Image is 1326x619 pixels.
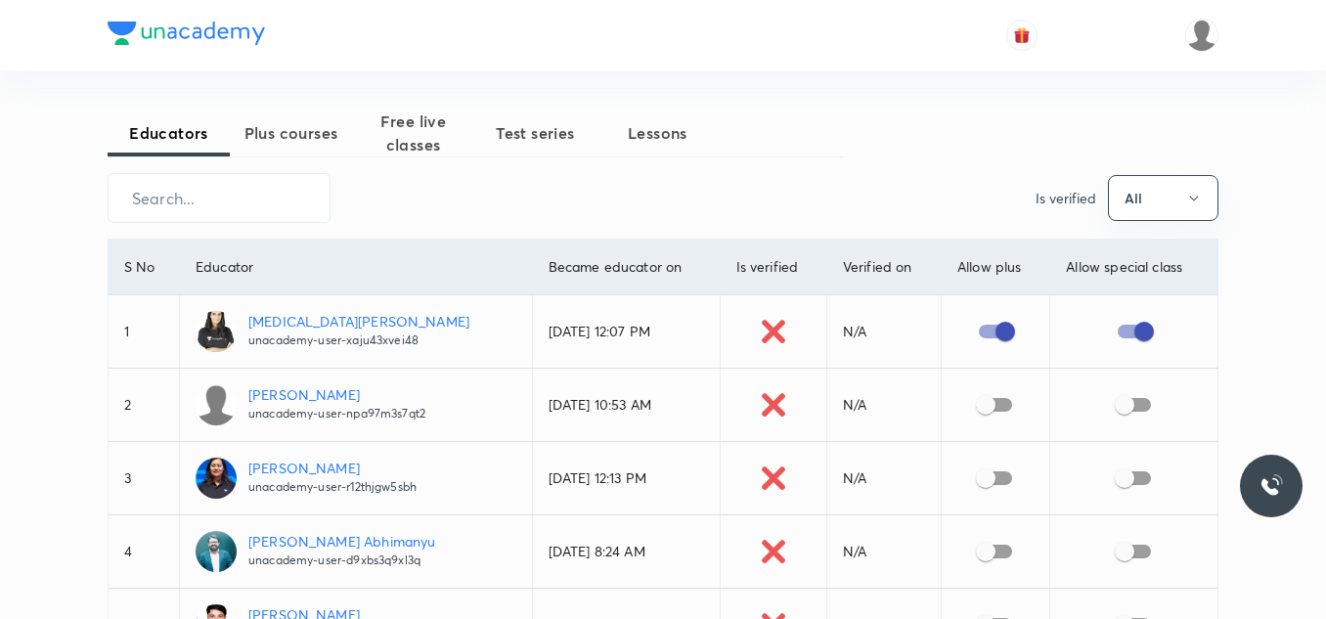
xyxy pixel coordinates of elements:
p: unacademy-user-d9xbs3q9xl3q [248,552,435,569]
td: N/A [826,295,941,369]
td: 4 [109,515,179,589]
td: 3 [109,442,179,515]
td: [DATE] 10:53 AM [532,369,720,442]
td: 1 [109,295,179,369]
p: unacademy-user-r12thjgw5sbh [248,478,417,496]
span: Educators [108,121,230,145]
a: [PERSON_NAME] Abhimanyuunacademy-user-d9xbs3q9xl3q [196,531,516,572]
th: S No [109,240,179,295]
span: Lessons [597,121,719,145]
td: [DATE] 12:07 PM [532,295,720,369]
a: Company Logo [108,22,265,50]
img: Mukesh Gupta [1185,19,1218,52]
td: N/A [826,369,941,442]
th: Verified on [826,240,941,295]
input: Search... [109,173,330,223]
img: ttu [1260,474,1283,498]
td: [DATE] 12:13 PM [532,442,720,515]
a: [PERSON_NAME]unacademy-user-r12thjgw5sbh [196,458,516,499]
button: avatar [1006,20,1038,51]
p: [PERSON_NAME] [248,458,417,478]
p: [MEDICAL_DATA][PERSON_NAME] [248,311,469,332]
p: [PERSON_NAME] [248,384,425,405]
img: Company Logo [108,22,265,45]
button: All [1108,175,1218,221]
th: Is verified [720,240,826,295]
th: Allow special class [1050,240,1217,295]
p: unacademy-user-npa97m3s7qt2 [248,405,425,422]
td: N/A [826,515,941,589]
td: 2 [109,369,179,442]
td: [DATE] 8:24 AM [532,515,720,589]
p: Is verified [1036,188,1096,208]
span: Plus courses [230,121,352,145]
span: Test series [474,121,597,145]
th: Became educator on [532,240,720,295]
img: avatar [1013,26,1031,44]
p: [PERSON_NAME] Abhimanyu [248,531,435,552]
span: Free live classes [352,110,474,156]
p: unacademy-user-xaju43xvei48 [248,332,469,349]
a: [MEDICAL_DATA][PERSON_NAME]unacademy-user-xaju43xvei48 [196,311,516,352]
th: Educator [179,240,532,295]
td: N/A [826,442,941,515]
th: Allow plus [941,240,1049,295]
a: [PERSON_NAME]unacademy-user-npa97m3s7qt2 [196,384,516,425]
